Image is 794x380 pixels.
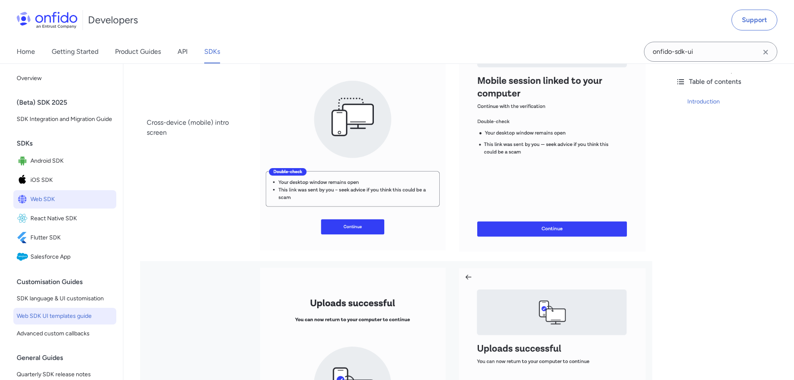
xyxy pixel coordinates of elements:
[17,114,113,124] span: SDK Integration and Migration Guide
[17,274,120,290] div: Customisation Guides
[13,248,116,266] a: IconSalesforce AppSalesforce App
[17,350,120,366] div: General Guides
[30,251,113,263] span: Salesforce App
[17,174,30,186] img: IconiOS SDK
[17,232,30,244] img: IconFlutter SDK
[17,251,30,263] img: IconSalesforce App
[731,10,777,30] a: Support
[13,308,116,325] a: Web SDK UI templates guide
[260,2,446,250] img: Former mobile intro
[17,329,113,339] span: Advanced custom callbacks
[17,94,120,111] div: (Beta) SDK 2025
[17,311,113,321] span: Web SDK UI templates guide
[13,325,116,342] a: Advanced custom callbacks
[30,213,113,224] span: React Native SDK
[761,47,771,57] svg: Clear search field button
[17,155,30,167] img: IconAndroid SDK
[30,194,113,205] span: Web SDK
[13,190,116,209] a: IconWeb SDKWeb SDK
[30,155,113,167] span: Android SDK
[17,40,35,63] a: Home
[17,213,30,224] img: IconReact Native SDK
[88,13,138,27] h1: Developers
[644,42,777,62] input: Onfido search input field
[17,294,113,304] span: SDK language & UI customisation
[13,111,116,128] a: SDK Integration and Migration Guide
[17,135,120,152] div: SDKs
[17,73,113,83] span: Overview
[459,0,646,252] img: New mobile intro
[13,290,116,307] a: SDK language & UI customisation
[178,40,188,63] a: API
[13,209,116,228] a: IconReact Native SDKReact Native SDK
[52,40,98,63] a: Getting Started
[676,77,787,87] div: Table of contents
[17,370,113,380] span: Quarterly SDK release notes
[687,97,787,107] a: Introduction
[13,70,116,87] a: Overview
[30,232,113,244] span: Flutter SDK
[13,171,116,189] a: IconiOS SDKiOS SDK
[30,174,113,186] span: iOS SDK
[115,40,161,63] a: Product Guides
[17,12,78,28] img: Onfido Logo
[13,152,116,170] a: IconAndroid SDKAndroid SDK
[13,229,116,247] a: IconFlutter SDKFlutter SDK
[17,194,30,205] img: IconWeb SDK
[204,40,220,63] a: SDKs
